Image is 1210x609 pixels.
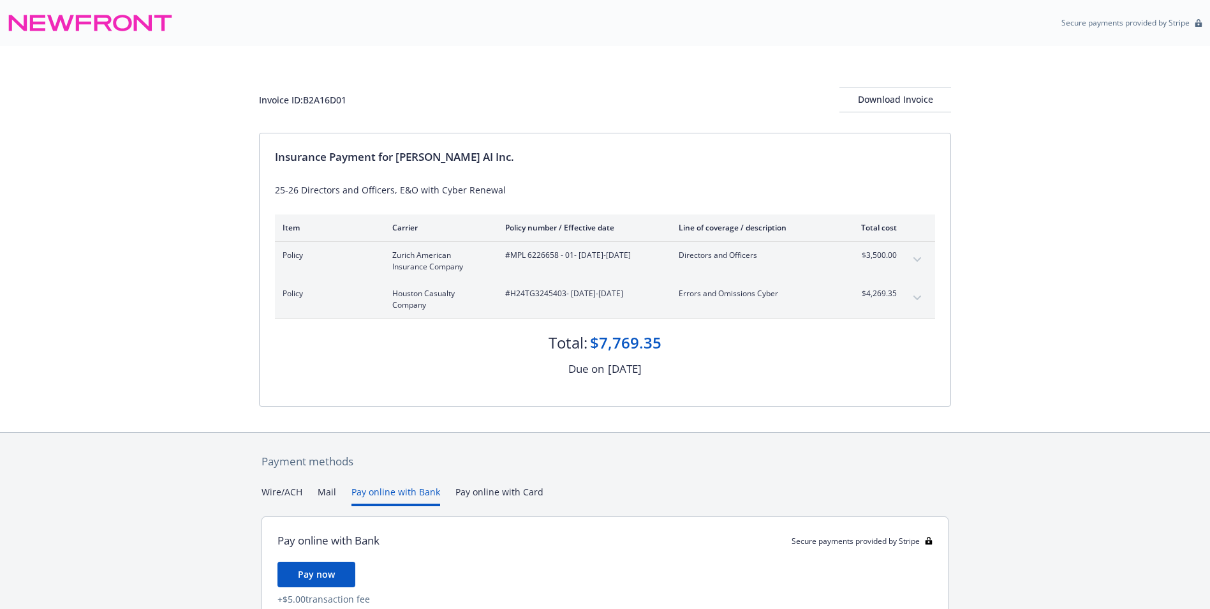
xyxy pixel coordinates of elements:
[839,87,951,112] button: Download Invoice
[277,562,355,587] button: Pay now
[505,288,658,299] span: #H24TG3245403 - [DATE]-[DATE]
[1061,17,1190,28] p: Secure payments provided by Stripe
[275,280,935,319] div: PolicyHouston Casualty Company#H24TG3245403- [DATE]-[DATE]Errors and Omissions Cyber$4,269.35expa...
[259,93,346,107] div: Invoice ID: B2A16D01
[392,250,485,273] span: Zurich American Insurance Company
[277,592,933,606] div: + $5.00 transaction fee
[283,222,372,233] div: Item
[351,485,440,506] button: Pay online with Bank
[392,222,485,233] div: Carrier
[679,288,829,299] span: Errors and Omissions Cyber
[679,250,829,261] span: Directors and Officers
[849,222,897,233] div: Total cost
[792,536,933,546] div: Secure payments provided by Stripe
[298,568,335,580] span: Pay now
[849,288,897,299] span: $4,269.35
[455,485,543,506] button: Pay online with Card
[549,332,587,354] div: Total:
[275,242,935,280] div: PolicyZurich American Insurance Company#MPL 6226658 - 01- [DATE]-[DATE]Directors and Officers$3,5...
[275,183,935,197] div: 25-26 Directors and Officers, E&O with Cyber Renewal
[262,453,948,470] div: Payment methods
[392,288,485,311] span: Houston Casualty Company
[318,485,336,506] button: Mail
[849,250,897,261] span: $3,500.00
[505,250,658,261] span: #MPL 6226658 - 01 - [DATE]-[DATE]
[283,250,372,261] span: Policy
[262,485,302,506] button: Wire/ACH
[679,222,829,233] div: Line of coverage / description
[283,288,372,299] span: Policy
[907,250,927,270] button: expand content
[907,288,927,308] button: expand content
[590,332,661,354] div: $7,769.35
[568,361,604,377] div: Due on
[608,361,642,377] div: [DATE]
[505,222,658,233] div: Policy number / Effective date
[275,149,935,165] div: Insurance Payment for [PERSON_NAME] AI Inc.
[277,532,380,549] div: Pay online with Bank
